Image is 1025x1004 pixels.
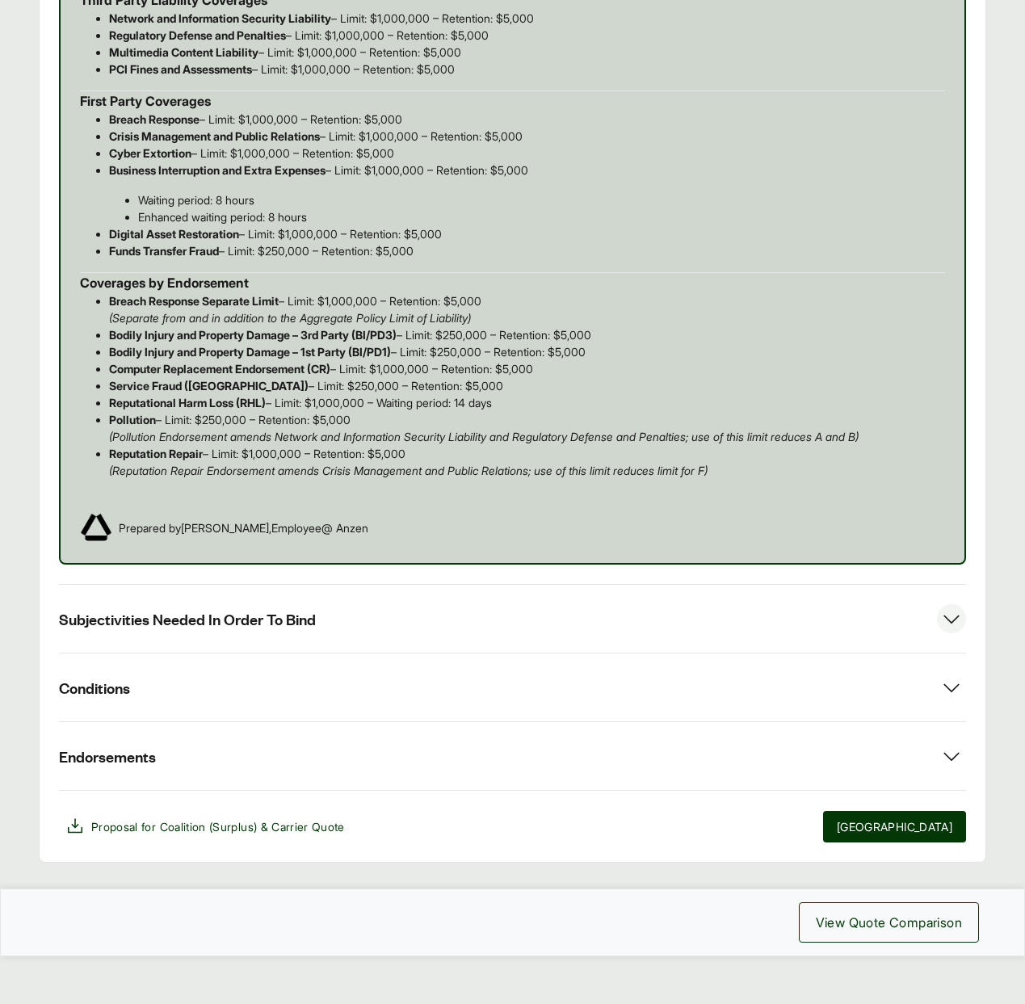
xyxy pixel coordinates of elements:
p: – Limit: $250,000 – Retention: $5,000 [109,377,945,394]
strong: Reputation Repair [109,447,203,460]
p: – Limit: $1,000,000 – Retention: $5,000 [109,360,945,377]
strong: Coverages by Endorsement [80,275,249,291]
button: Conditions [59,653,966,721]
strong: Business Interruption and Extra Expenses [109,163,326,177]
p: – Limit: $1,000,000 – Retention: $5,000 [109,111,945,128]
strong: PCI Fines and Assessments [109,62,252,76]
span: [GEOGRAPHIC_DATA] [837,818,952,835]
p: – Limit: $1,000,000 – Retention: $5,000 [109,128,945,145]
span: & Carrier Quote [261,820,345,834]
em: (Pollution Endorsement amends Network and Information Security Liability and Regulatory Defense a... [109,430,859,443]
span: Prepared by [PERSON_NAME] , Employee @ Anzen [119,519,368,536]
p: – Limit: $1,000,000 – Retention: $5,000 [109,27,945,44]
strong: Reputational Harm Loss (RHL) [109,396,266,410]
p: – Limit: $1,000,000 – Retention: $5,000 [109,61,945,78]
p: – Limit: $250,000 – Retention: $5,000 [109,242,945,259]
strong: Computer Replacement Endorsement (CR) [109,362,330,376]
em: (Reputation Repair Endorsement amends Crisis Management and Public Relations; use of this limit r... [109,464,708,477]
p: – Limit: $1,000,000 – Waiting period: 14 days [109,394,945,411]
span: Subjectivities Needed In Order To Bind [59,609,316,629]
span: Endorsements [59,746,156,767]
strong: Crisis Management and Public Relations [109,129,320,143]
strong: Funds Transfer Fraud [109,244,219,258]
strong: Pollution [109,413,156,426]
p: – Limit: $1,000,000 – Retention: $5,000 [109,292,945,326]
strong: Breach Response Separate Limit [109,294,279,308]
p: Waiting period: 8 hours [138,191,945,208]
strong: Service Fraud ([GEOGRAPHIC_DATA]) [109,379,309,393]
p: – Limit: $1,000,000 – Retention: $5,000 [109,445,945,479]
strong: Bodily Injury and Property Damage – 1st Party (BI/PD1) [109,345,391,359]
p: – Limit: $250,000 – Retention: $5,000 [109,343,945,360]
p: – Limit: $250,000 – Retention: $5,000 [109,411,945,445]
p: Enhanced waiting period: 8 hours [138,208,945,225]
strong: Cyber Extortion [109,146,191,160]
strong: Network and Information Security Liability [109,11,331,25]
p: – Limit: $1,000,000 – Retention: $5,000 [109,145,945,162]
em: (Separate from and in addition to the Aggregate Policy Limit of Liability) [109,311,471,325]
button: View Quote Comparison [799,902,979,943]
span: Coalition (Surplus) [160,820,258,834]
p: – Limit: $1,000,000 – Retention: $5,000 [109,10,945,27]
span: Conditions [59,678,130,698]
span: View Quote Comparison [816,913,962,932]
button: Subjectivities Needed In Order To Bind [59,585,966,653]
button: Proposal for Coalition (Surplus) & Carrier Quote [59,810,351,842]
strong: Bodily Injury and Property Damage – 3rd Party (BI/PD3) [109,328,397,342]
p: – Limit: $250,000 – Retention: $5,000 [109,326,945,343]
strong: Multimedia Content Liability [109,45,258,59]
strong: First Party Coverages [80,93,211,109]
p: – Limit: $1,000,000 – Retention: $5,000 [109,162,945,179]
button: [GEOGRAPHIC_DATA] [823,811,966,842]
strong: Breach Response [109,112,200,126]
p: – Limit: $1,000,000 – Retention: $5,000 [109,44,945,61]
p: – Limit: $1,000,000 – Retention: $5,000 [109,225,945,242]
strong: Regulatory Defense and Penalties [109,28,286,42]
strong: Digital Asset Restoration [109,227,239,241]
span: Proposal for [91,818,345,835]
button: Endorsements [59,722,966,790]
